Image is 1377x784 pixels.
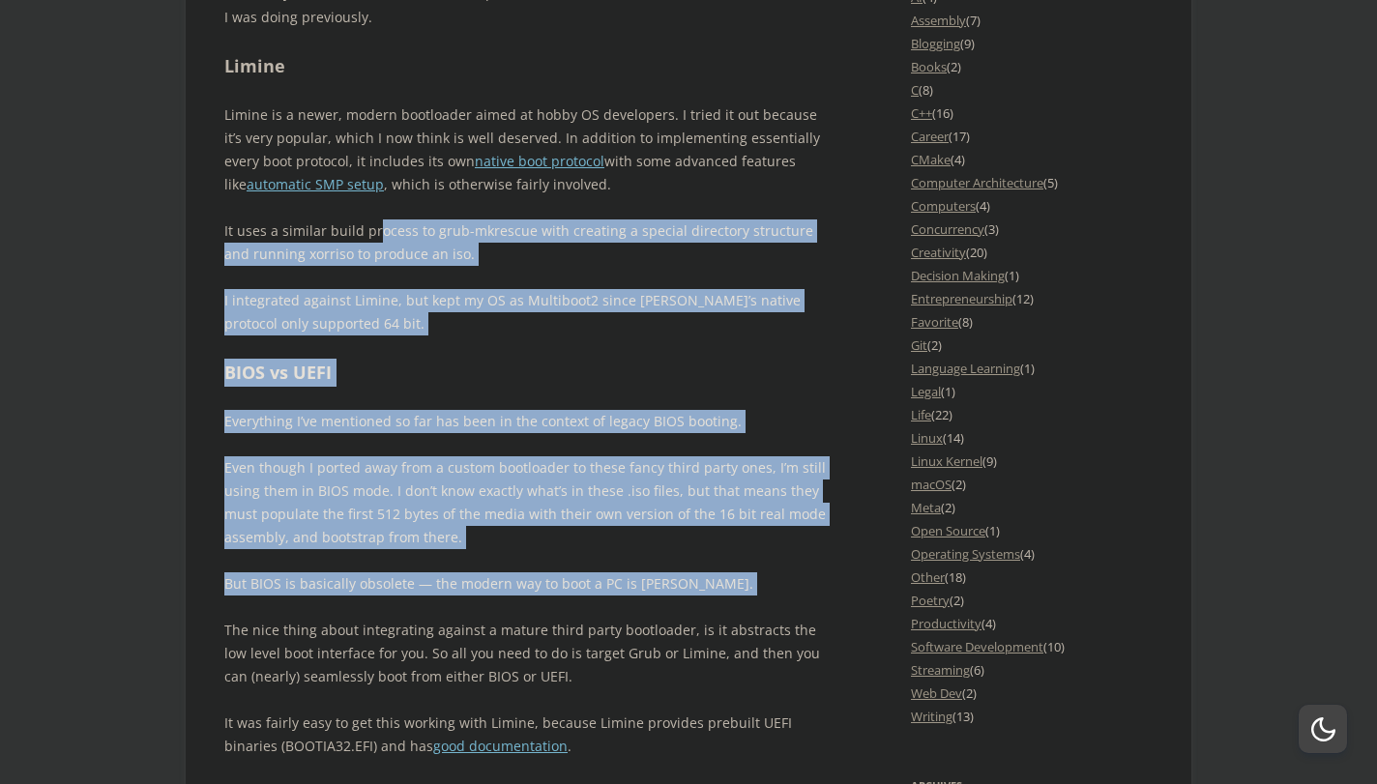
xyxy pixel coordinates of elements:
li: (4) [911,194,1153,218]
li: (14) [911,426,1153,450]
a: Career [911,128,949,145]
a: Other [911,568,945,586]
p: I integrated against Limine, but kept my OS as Multiboot2 since [PERSON_NAME]’s native protocol o... [224,289,829,335]
a: CMake [911,151,951,168]
p: Even though I ported away from a custom bootloader to these fancy third party ones, I’m still usi... [224,456,829,549]
a: Productivity [911,615,981,632]
li: (1) [911,380,1153,403]
li: (5) [911,171,1153,194]
a: Books [911,58,947,75]
li: (2) [911,496,1153,519]
a: macOS [911,476,952,493]
li: (10) [911,635,1153,658]
p: The nice thing about integrating against a mature third party bootloader, is it abstracts the low... [224,619,829,688]
li: (9) [911,450,1153,473]
a: Streaming [911,661,970,679]
a: Software Development [911,638,1043,655]
li: (4) [911,542,1153,566]
a: Favorite [911,313,958,331]
a: Linux Kernel [911,452,982,470]
p: It was fairly easy to get this working with Limine, because Limine provides prebuilt UEFI binarie... [224,711,829,758]
a: Web Dev [911,684,962,702]
li: (13) [911,705,1153,728]
a: Linux [911,429,943,447]
li: (4) [911,148,1153,171]
a: Assembly [911,12,966,29]
a: Computers [911,197,976,215]
li: (3) [911,218,1153,241]
a: automatic SMP setup [247,175,384,193]
a: Blogging [911,35,960,52]
a: good documentation [433,737,568,755]
a: Decision Making [911,267,1005,284]
h2: BIOS vs UEFI [224,359,829,387]
li: (9) [911,32,1153,55]
a: Operating Systems [911,545,1020,563]
a: Language Learning [911,360,1020,377]
a: Concurrency [911,220,984,238]
li: (20) [911,241,1153,264]
a: Computer Architecture [911,174,1043,191]
a: Writing [911,708,952,725]
a: C [911,81,919,99]
li: (1) [911,357,1153,380]
p: It uses a similar build process to grub-mkrescue with creating a special directory structure and ... [224,219,829,266]
li: (2) [911,589,1153,612]
li: (8) [911,310,1153,334]
a: Open Source [911,522,985,539]
a: Entrepreneurship [911,290,1012,307]
a: Poetry [911,592,950,609]
a: native boot protocol [475,152,604,170]
a: Meta [911,499,941,516]
li: (12) [911,287,1153,310]
li: (8) [911,78,1153,102]
a: Life [911,406,931,423]
p: Everything I’ve mentioned so far has been in the context of legacy BIOS booting. [224,410,829,433]
li: (17) [911,125,1153,148]
a: Legal [911,383,941,400]
h2: Limine [224,52,829,80]
li: (4) [911,612,1153,635]
p: Limine is a newer, modern bootloader aimed at hobby OS developers. I tried it out because it’s ve... [224,103,829,196]
li: (2) [911,334,1153,357]
li: (6) [911,658,1153,682]
li: (2) [911,55,1153,78]
li: (2) [911,473,1153,496]
li: (2) [911,682,1153,705]
li: (16) [911,102,1153,125]
a: Creativity [911,244,966,261]
a: C++ [911,104,932,122]
p: But BIOS is basically obsolete — the modern way to boot a PC is [PERSON_NAME]. [224,572,829,595]
li: (1) [911,264,1153,287]
a: Git [911,336,927,354]
li: (1) [911,519,1153,542]
li: (22) [911,403,1153,426]
li: (18) [911,566,1153,589]
li: (7) [911,9,1153,32]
